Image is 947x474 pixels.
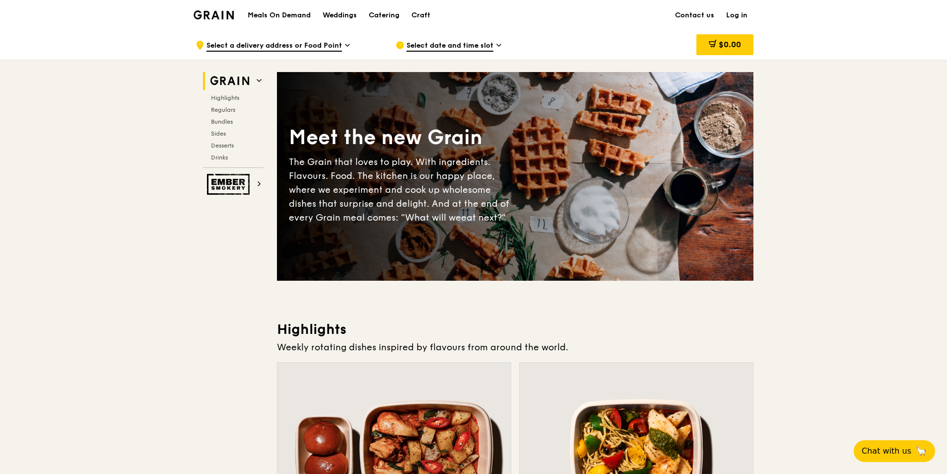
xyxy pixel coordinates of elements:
a: Craft [406,0,436,30]
h3: Highlights [277,320,753,338]
div: Meet the new Grain [289,124,515,151]
span: Regulars [211,106,235,113]
span: Select a delivery address or Food Point [206,41,342,52]
span: Desserts [211,142,234,149]
img: Grain [194,10,234,19]
span: eat next?” [461,212,506,223]
span: Drinks [211,154,228,161]
span: Highlights [211,94,239,101]
span: Bundles [211,118,233,125]
div: Weddings [323,0,357,30]
h1: Meals On Demand [248,10,311,20]
span: 🦙 [915,445,927,457]
div: Catering [369,0,400,30]
a: Catering [363,0,406,30]
span: Sides [211,130,226,137]
span: $0.00 [719,40,741,49]
span: Select date and time slot [406,41,493,52]
img: Ember Smokery web logo [207,174,253,195]
a: Log in [720,0,753,30]
button: Chat with us🦙 [854,440,935,462]
div: Weekly rotating dishes inspired by flavours from around the world. [277,340,753,354]
a: Contact us [669,0,720,30]
span: Chat with us [862,445,911,457]
img: Grain web logo [207,72,253,90]
a: Weddings [317,0,363,30]
div: Craft [411,0,430,30]
div: The Grain that loves to play. With ingredients. Flavours. Food. The kitchen is our happy place, w... [289,155,515,225]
